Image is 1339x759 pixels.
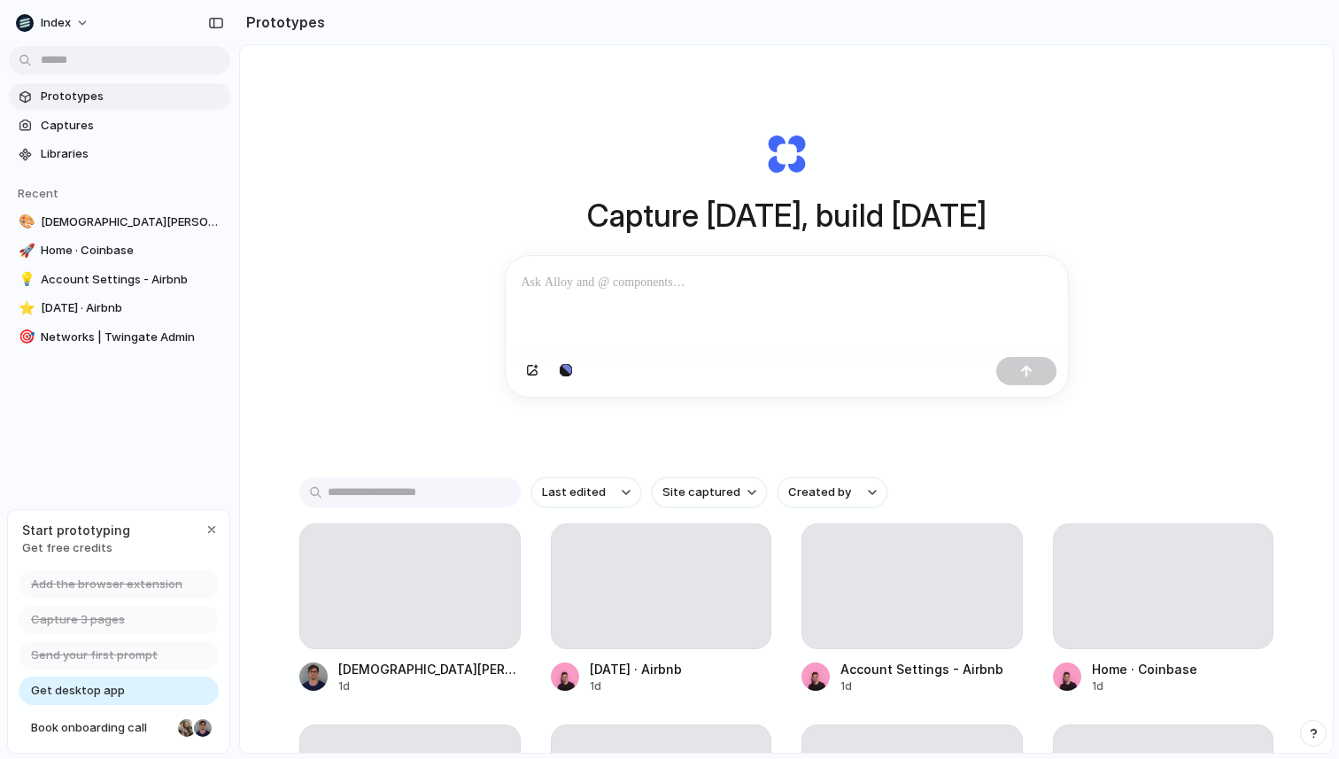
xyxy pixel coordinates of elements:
[788,484,851,501] span: Created by
[1092,678,1197,694] div: 1d
[778,477,887,507] button: Created by
[41,299,223,317] span: [DATE] · Airbnb
[18,186,58,200] span: Recent
[19,241,31,261] div: 🚀
[22,521,130,539] span: Start prototyping
[41,242,223,259] span: Home · Coinbase
[9,83,230,110] a: Prototypes
[840,660,1003,678] div: Account Settings - Airbnb
[41,88,223,105] span: Prototypes
[9,324,230,351] a: 🎯Networks | Twingate Admin
[338,678,521,694] div: 1d
[9,295,230,321] a: ⭐[DATE] · Airbnb
[801,523,1023,694] a: Account Settings - Airbnb1d
[16,213,34,231] button: 🎨
[41,329,223,346] span: Networks | Twingate Admin
[19,298,31,319] div: ⭐
[1053,523,1274,694] a: Home · Coinbase1d
[19,269,31,290] div: 💡
[662,484,740,501] span: Site captured
[19,714,219,742] a: Book onboarding call
[542,484,606,501] span: Last edited
[1092,660,1197,678] div: Home · Coinbase
[590,660,682,678] div: [DATE] · Airbnb
[16,329,34,346] button: 🎯
[22,539,130,557] span: Get free credits
[16,299,34,317] button: ⭐
[41,117,223,135] span: Captures
[652,477,767,507] button: Site captured
[551,523,772,694] a: [DATE] · Airbnb1d
[9,209,230,236] a: 🎨[DEMOGRAPHIC_DATA][PERSON_NAME]
[19,327,31,347] div: 🎯
[299,523,521,694] a: [DEMOGRAPHIC_DATA][PERSON_NAME]1d
[9,141,230,167] a: Libraries
[9,267,230,293] a: 💡Account Settings - Airbnb
[19,677,219,705] a: Get desktop app
[31,647,158,664] span: Send your first prompt
[31,576,182,593] span: Add the browser extension
[31,682,125,700] span: Get desktop app
[16,271,34,289] button: 💡
[590,678,682,694] div: 1d
[41,271,223,289] span: Account Settings - Airbnb
[41,145,223,163] span: Libraries
[587,192,987,239] h1: Capture [DATE], build [DATE]
[176,717,197,739] div: Nicole Kubica
[239,12,325,33] h2: Prototypes
[31,611,125,629] span: Capture 3 pages
[19,212,31,232] div: 🎨
[9,237,230,264] a: 🚀Home · Coinbase
[9,9,98,37] button: Index
[16,242,34,259] button: 🚀
[41,213,223,231] span: [DEMOGRAPHIC_DATA][PERSON_NAME]
[31,719,171,737] span: Book onboarding call
[41,14,71,32] span: Index
[531,477,641,507] button: Last edited
[192,717,213,739] div: Christian Iacullo
[9,112,230,139] a: Captures
[338,660,521,678] div: [DEMOGRAPHIC_DATA][PERSON_NAME]
[840,678,1003,694] div: 1d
